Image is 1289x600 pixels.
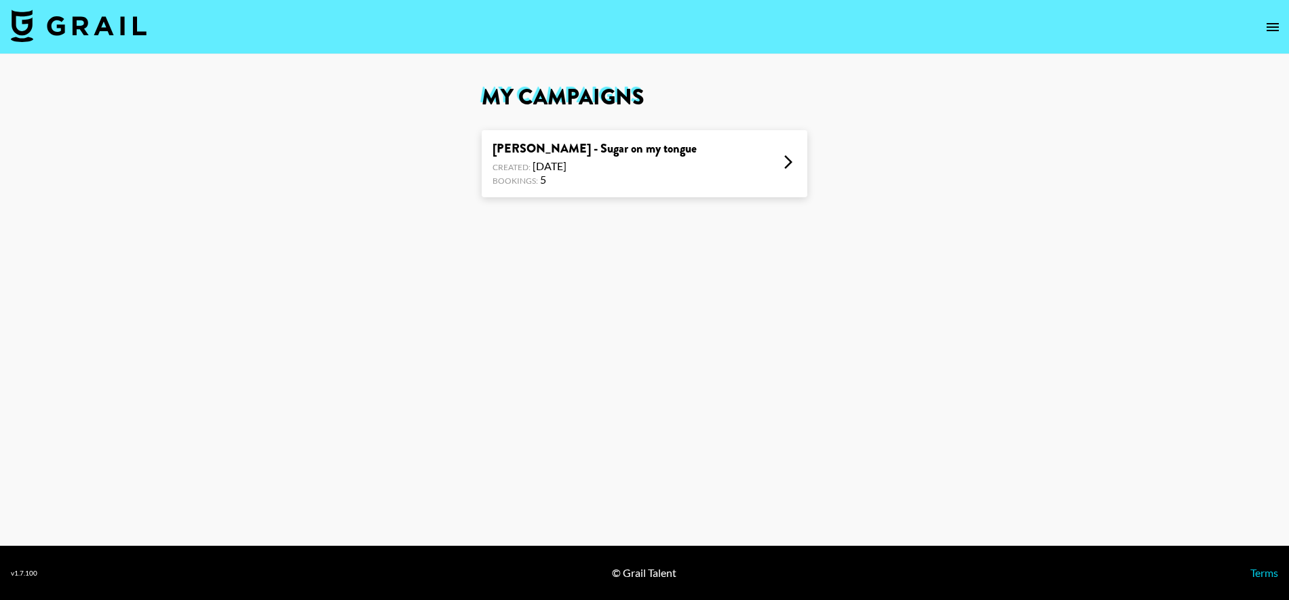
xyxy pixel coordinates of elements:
div: [PERSON_NAME] - Sugar on my tongue [493,141,697,157]
div: [DATE] [493,159,697,173]
img: Grail Talent [11,9,147,42]
iframe: Drift Widget Chat Controller [1221,532,1273,584]
div: © Grail Talent [612,566,676,580]
span: Bookings: [493,176,538,186]
span: Created: [493,162,531,172]
h1: My Campaigns [482,87,807,108]
div: 5 [493,173,697,186]
button: open drawer [1259,14,1286,41]
div: v 1.7.100 [11,569,37,578]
